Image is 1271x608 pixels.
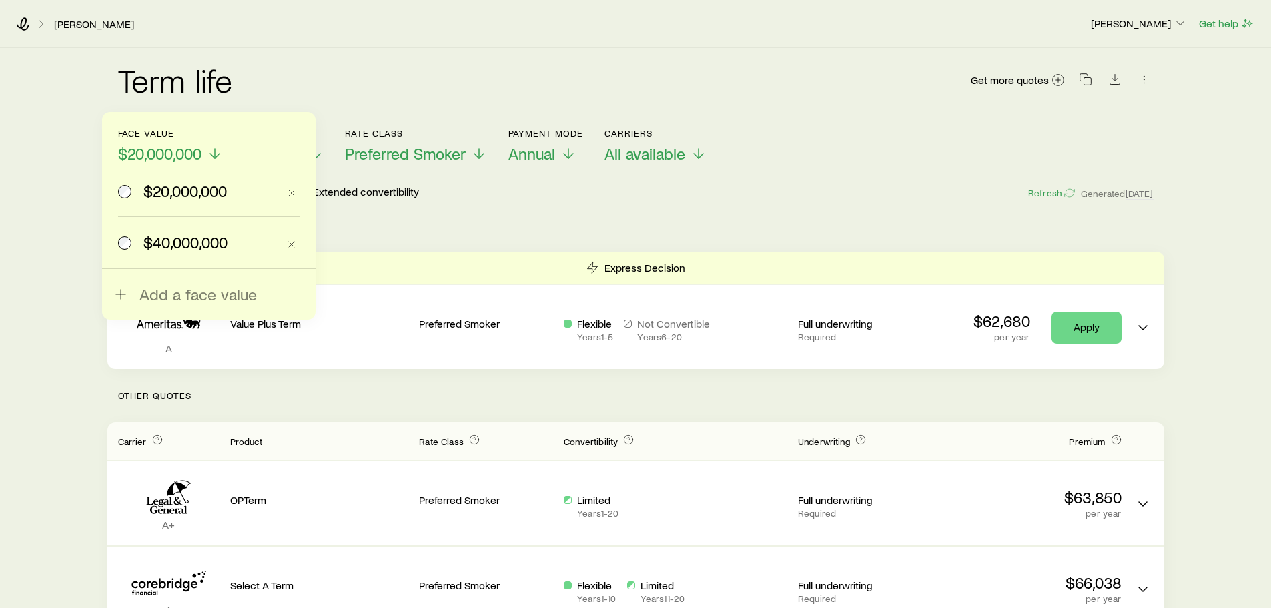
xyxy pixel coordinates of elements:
[943,488,1122,507] p: $63,850
[577,317,613,330] p: Flexible
[577,332,613,342] p: Years 1 - 5
[641,593,685,604] p: Years 11 - 20
[943,508,1122,519] p: per year
[118,64,233,96] h2: Term life
[230,493,409,507] p: OPTerm
[230,579,409,592] p: Select A Term
[107,252,1164,369] div: Term quotes
[641,579,685,592] p: Limited
[118,436,147,447] span: Carrier
[577,508,618,519] p: Years 1 - 20
[118,128,223,139] p: Face value
[1081,188,1153,200] span: Generated
[107,369,1164,422] p: Other Quotes
[973,332,1030,342] p: per year
[508,128,584,164] button: Payment ModeAnnual
[1106,75,1124,88] a: Download CSV
[118,144,201,163] span: $20,000,000
[798,317,932,330] p: Full underwriting
[564,436,618,447] span: Convertibility
[1051,312,1122,344] a: Apply
[508,144,555,163] span: Annual
[604,144,685,163] span: All available
[118,128,223,164] button: Face value$20,000,000
[577,493,618,507] p: Limited
[577,579,616,592] p: Flexible
[419,493,553,507] p: Preferred Smoker
[345,144,466,163] span: Preferred Smoker
[118,518,220,531] p: A+
[345,128,487,164] button: Rate ClassPreferred Smoker
[1126,188,1154,200] span: [DATE]
[798,493,932,507] p: Full underwriting
[604,261,685,274] p: Express Decision
[798,593,932,604] p: Required
[971,75,1049,85] span: Get more quotes
[508,128,584,139] p: Payment Mode
[577,593,616,604] p: Years 1 - 10
[1027,187,1076,200] button: Refresh
[943,593,1122,604] p: per year
[798,579,932,592] p: Full underwriting
[798,436,850,447] span: Underwriting
[230,436,263,447] span: Product
[118,342,220,355] p: A
[313,185,419,201] p: Extended convertibility
[973,312,1030,330] p: $62,680
[1090,16,1188,32] button: [PERSON_NAME]
[604,128,707,164] button: CarriersAll available
[419,579,553,592] p: Preferred Smoker
[230,317,409,330] p: Value Plus Term
[798,332,932,342] p: Required
[1198,16,1255,31] button: Get help
[604,128,707,139] p: Carriers
[637,317,710,330] p: Not Convertible
[345,128,487,139] p: Rate Class
[1091,17,1187,30] p: [PERSON_NAME]
[53,18,135,31] a: [PERSON_NAME]
[419,436,464,447] span: Rate Class
[419,317,553,330] p: Preferred Smoker
[798,508,932,519] p: Required
[637,332,710,342] p: Years 6 - 20
[1069,436,1105,447] span: Premium
[970,73,1066,88] a: Get more quotes
[943,573,1122,592] p: $66,038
